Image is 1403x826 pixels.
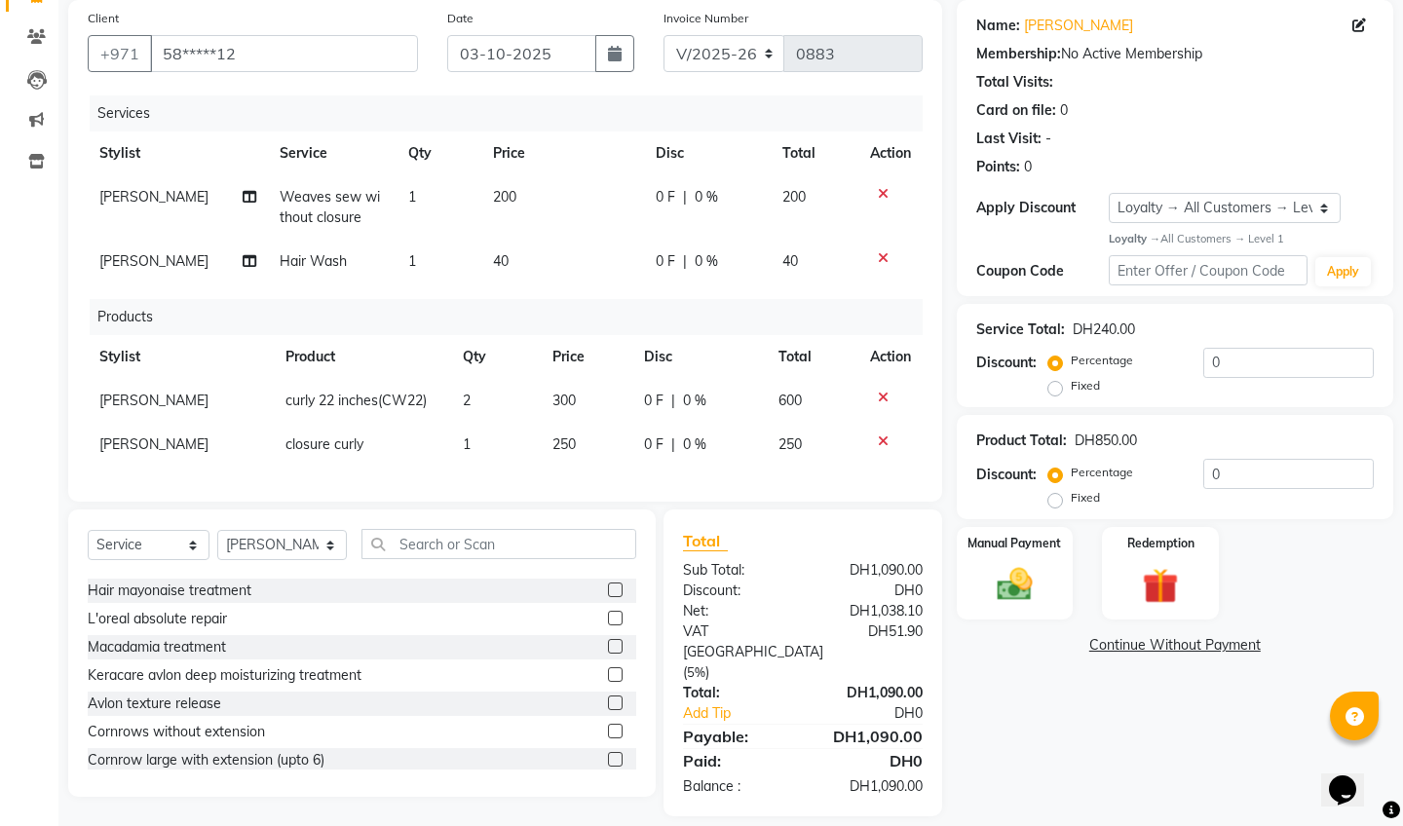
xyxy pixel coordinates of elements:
[803,776,937,797] div: DH1,090.00
[90,95,937,131] div: Services
[976,16,1020,36] div: Name:
[976,44,1061,64] div: Membership:
[803,560,937,581] div: DH1,090.00
[668,560,803,581] div: Sub Total:
[1127,535,1194,552] label: Redemption
[683,251,687,272] span: |
[493,252,509,270] span: 40
[88,750,324,770] div: Cornrow large with extension (upto 6)
[683,187,687,207] span: |
[683,434,706,455] span: 0 %
[976,157,1020,177] div: Points:
[274,335,451,379] th: Product
[88,131,268,175] th: Stylist
[976,261,1109,282] div: Coupon Code
[408,188,416,206] span: 1
[656,251,675,272] span: 0 F
[1073,319,1135,340] div: DH240.00
[88,581,251,601] div: Hair mayonaise treatment
[767,335,858,379] th: Total
[1071,352,1133,369] label: Percentage
[285,392,427,409] span: curly 22 inches(CW22)
[803,749,937,772] div: DH0
[1045,129,1051,149] div: -
[858,335,923,379] th: Action
[552,392,576,409] span: 300
[778,392,802,409] span: 600
[493,188,516,206] span: 200
[1060,100,1068,121] div: 0
[695,251,718,272] span: 0 %
[858,131,923,175] th: Action
[1024,157,1032,177] div: 0
[280,188,380,226] span: Weaves sew without closure
[825,703,937,724] div: DH0
[150,35,418,72] input: Search by Name/Mobile/Email/Code
[1071,464,1133,481] label: Percentage
[803,581,937,601] div: DH0
[656,187,675,207] span: 0 F
[778,435,802,453] span: 250
[668,683,803,703] div: Total:
[976,465,1037,485] div: Discount:
[671,434,675,455] span: |
[668,581,803,601] div: Discount:
[668,703,825,724] a: Add Tip
[668,749,803,772] div: Paid:
[976,431,1067,451] div: Product Total:
[88,694,221,714] div: Avlon texture release
[782,188,806,206] span: 200
[961,635,1389,656] a: Continue Without Payment
[683,531,728,551] span: Total
[771,131,858,175] th: Total
[671,391,675,411] span: |
[644,434,664,455] span: 0 F
[644,131,771,175] th: Disc
[976,129,1042,149] div: Last Visit:
[976,353,1037,373] div: Discount:
[285,435,363,453] span: closure curly
[481,131,643,175] th: Price
[668,725,803,748] div: Payable:
[90,299,937,335] div: Products
[1109,232,1160,245] strong: Loyalty →
[687,664,705,680] span: 5%
[803,601,937,621] div: DH1,038.10
[976,198,1109,218] div: Apply Discount
[268,131,397,175] th: Service
[803,683,937,703] div: DH1,090.00
[668,621,838,683] div: ( )
[632,335,767,379] th: Disc
[1315,257,1371,286] button: Apply
[99,252,209,270] span: [PERSON_NAME]
[1024,16,1133,36] a: [PERSON_NAME]
[1321,748,1384,807] iframe: chat widget
[1109,255,1308,285] input: Enter Offer / Coupon Code
[976,44,1374,64] div: No Active Membership
[838,621,937,683] div: DH51.90
[976,72,1053,93] div: Total Visits:
[361,529,636,559] input: Search or Scan
[88,637,226,657] div: Macadamia treatment
[668,776,803,797] div: Balance :
[447,10,474,27] label: Date
[976,100,1056,121] div: Card on file:
[683,391,706,411] span: 0 %
[451,335,542,379] th: Qty
[88,609,227,629] div: L'oreal absolute repair
[644,391,664,411] span: 0 F
[1071,377,1100,394] label: Fixed
[99,188,209,206] span: [PERSON_NAME]
[88,722,265,742] div: Cornrows without extension
[986,564,1044,605] img: _cash.svg
[976,319,1065,340] div: Service Total:
[88,35,152,72] button: +971
[463,392,471,409] span: 2
[99,392,209,409] span: [PERSON_NAME]
[1075,431,1137,451] div: DH850.00
[1071,489,1100,507] label: Fixed
[1131,564,1190,609] img: _gift.svg
[541,335,632,379] th: Price
[88,665,361,686] div: Keracare avlon deep moisturizing treatment
[99,435,209,453] span: [PERSON_NAME]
